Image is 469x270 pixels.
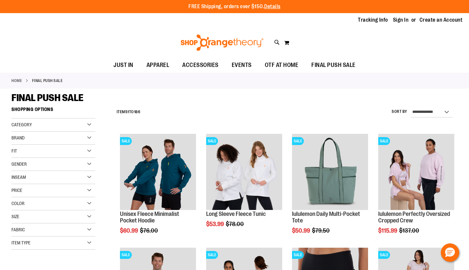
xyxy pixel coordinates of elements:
button: Hello, have a question? Let’s chat. [441,243,459,262]
span: SALE [292,251,304,259]
p: FREE Shipping, orders over $150. [188,3,281,10]
span: $137.00 [399,227,420,234]
h2: Items to [117,107,141,117]
a: APPAREL [140,58,176,73]
span: $78.00 [226,221,245,227]
a: lululemon Perfectly Oversized Cropped CrewSALE [378,134,454,211]
a: Long Sleeve Fleece Tunic [206,211,266,217]
span: Color [11,201,25,206]
img: Product image for Fleece Long Sleeve [206,134,282,210]
div: product [117,131,199,251]
span: Gender [11,161,27,167]
a: Unisex Fleece Minimalist Pocket HoodieSALE [120,134,196,211]
a: JUST IN [107,58,140,73]
span: SALE [120,251,132,259]
span: $79.50 [312,227,331,234]
span: EVENTS [232,58,252,73]
a: Create an Account [420,16,463,24]
a: lululemon Daily Multi-Pocket ToteSALE [292,134,368,211]
span: Inseam [11,175,26,180]
label: Sort By [392,109,407,114]
span: SALE [206,251,218,259]
span: Item Type [11,240,30,245]
a: EVENTS [225,58,258,73]
div: product [375,131,458,251]
a: Details [264,4,281,10]
span: $76.00 [140,227,159,234]
span: Price [11,188,22,193]
span: Brand [11,135,25,140]
span: 186 [134,110,141,114]
img: Unisex Fleece Minimalist Pocket Hoodie [120,134,196,210]
span: Size [11,214,19,219]
span: JUST IN [113,58,133,73]
img: Shop Orangetheory [180,34,264,51]
span: 1 [127,110,129,114]
a: lululemon Perfectly Oversized Cropped Crew [378,211,450,224]
div: product [203,131,285,244]
span: FINAL PUSH SALE [11,92,84,103]
span: $60.99 [120,227,139,234]
span: SALE [206,137,218,145]
span: SALE [292,137,304,145]
a: FINAL PUSH SALE [305,58,362,73]
a: Home [11,78,22,84]
div: product [289,131,371,251]
span: $50.99 [292,227,311,234]
a: Tracking Info [358,16,388,24]
a: Sign In [393,16,409,24]
span: $53.99 [206,221,225,227]
span: Fit [11,148,17,154]
span: SALE [378,251,390,259]
span: Category [11,122,32,127]
span: $115.99 [378,227,398,234]
span: OTF AT HOME [265,58,299,73]
a: Unisex Fleece Minimalist Pocket Hoodie [120,211,179,224]
strong: FINAL PUSH SALE [32,78,63,84]
span: ACCESSORIES [182,58,219,73]
span: FINAL PUSH SALE [311,58,356,73]
span: SALE [120,137,132,145]
a: Product image for Fleece Long SleeveSALE [206,134,282,211]
img: lululemon Perfectly Oversized Cropped Crew [378,134,454,210]
a: OTF AT HOME [258,58,305,73]
span: SALE [378,137,390,145]
img: lululemon Daily Multi-Pocket Tote [292,134,368,210]
span: APPAREL [147,58,169,73]
a: ACCESSORIES [176,58,225,73]
a: lululemon Daily Multi-Pocket Tote [292,211,360,224]
strong: Shopping Options [11,104,95,118]
span: Fabric [11,227,25,232]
